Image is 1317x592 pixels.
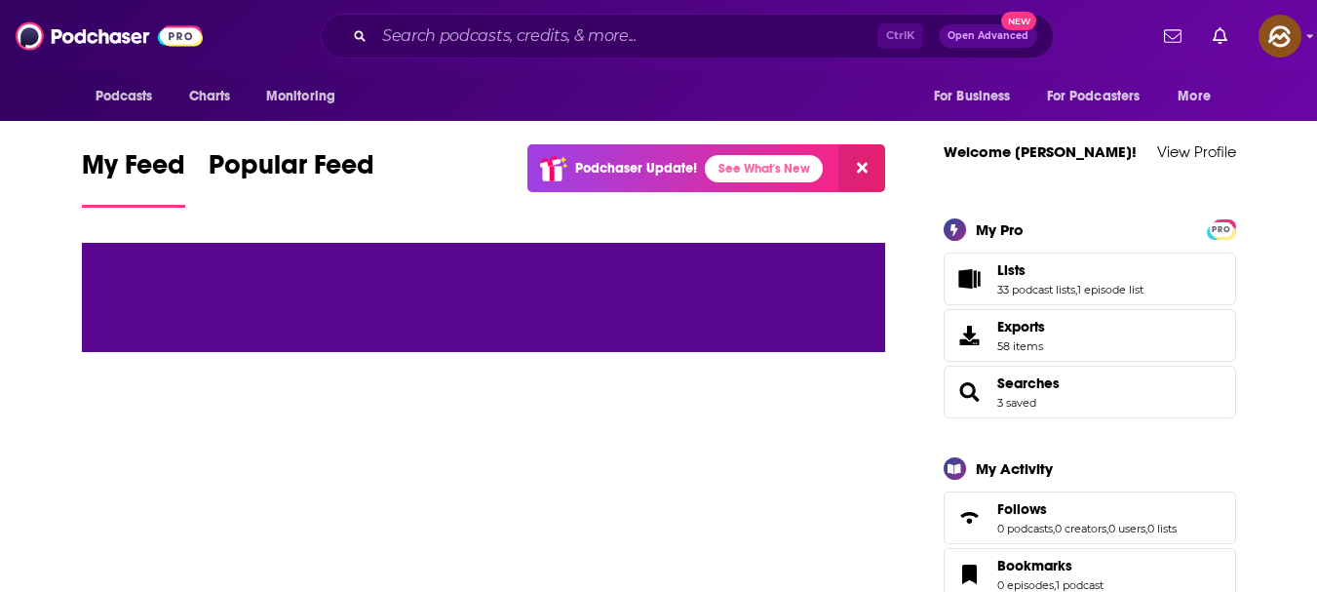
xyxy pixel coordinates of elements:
[950,561,989,588] a: Bookmarks
[1259,15,1301,58] span: Logged in as hey85204
[321,14,1054,59] div: Search podcasts, credits, & more...
[976,459,1053,478] div: My Activity
[944,492,1236,544] span: Follows
[1164,78,1235,115] button: open menu
[82,148,185,208] a: My Feed
[939,24,1037,48] button: Open AdvancedNew
[16,18,203,55] img: Podchaser - Follow, Share and Rate Podcasts
[976,220,1024,239] div: My Pro
[575,160,697,177] p: Podchaser Update!
[997,522,1053,535] a: 0 podcasts
[997,318,1045,335] span: Exports
[948,31,1028,41] span: Open Advanced
[950,265,989,293] a: Lists
[1178,83,1211,110] span: More
[997,557,1104,574] a: Bookmarks
[997,339,1045,353] span: 58 items
[997,557,1072,574] span: Bookmarks
[1106,522,1108,535] span: ,
[997,375,1060,392] a: Searches
[1108,522,1145,535] a: 0 users
[944,142,1137,161] a: Welcome [PERSON_NAME]!
[934,83,1011,110] span: For Business
[189,83,231,110] span: Charts
[82,78,178,115] button: open menu
[209,148,374,208] a: Popular Feed
[944,309,1236,362] a: Exports
[374,20,877,52] input: Search podcasts, credits, & more...
[1001,12,1036,30] span: New
[997,261,1143,279] a: Lists
[705,155,823,182] a: See What's New
[1259,15,1301,58] img: User Profile
[1147,522,1177,535] a: 0 lists
[997,283,1075,296] a: 33 podcast lists
[950,322,989,349] span: Exports
[266,83,335,110] span: Monitoring
[1259,15,1301,58] button: Show profile menu
[944,366,1236,418] span: Searches
[1210,220,1233,235] a: PRO
[1205,20,1235,53] a: Show notifications dropdown
[997,500,1047,518] span: Follows
[1077,283,1143,296] a: 1 episode list
[82,148,185,193] span: My Feed
[176,78,243,115] a: Charts
[920,78,1035,115] button: open menu
[950,378,989,406] a: Searches
[950,504,989,532] a: Follows
[997,500,1177,518] a: Follows
[1210,222,1233,237] span: PRO
[1157,142,1236,161] a: View Profile
[1047,83,1141,110] span: For Podcasters
[997,396,1036,410] a: 3 saved
[877,23,923,49] span: Ctrl K
[209,148,374,193] span: Popular Feed
[1156,20,1189,53] a: Show notifications dropdown
[944,253,1236,305] span: Lists
[252,78,361,115] button: open menu
[997,261,1026,279] span: Lists
[1053,522,1055,535] span: ,
[1034,78,1169,115] button: open menu
[1055,522,1106,535] a: 0 creators
[1075,283,1077,296] span: ,
[96,83,153,110] span: Podcasts
[1056,578,1104,592] a: 1 podcast
[1145,522,1147,535] span: ,
[1054,578,1056,592] span: ,
[997,578,1054,592] a: 0 episodes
